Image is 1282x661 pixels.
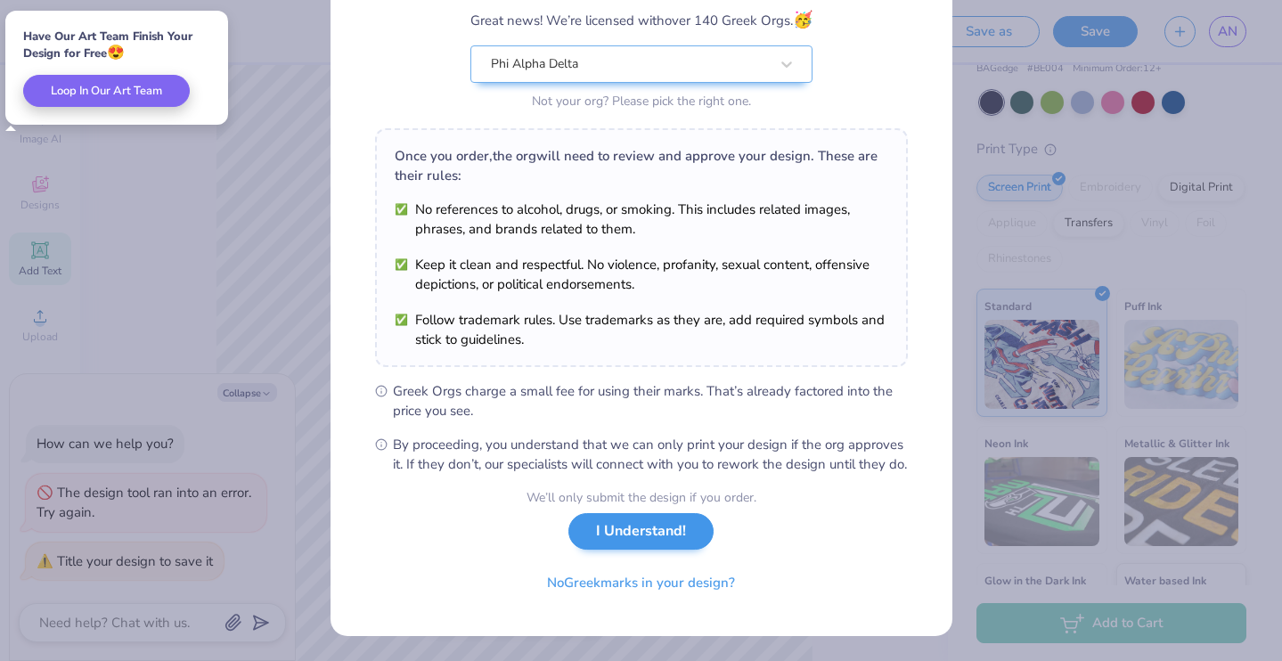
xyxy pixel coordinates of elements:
[568,513,714,550] button: I Understand!
[395,255,888,294] li: Keep it clean and respectful. No violence, profanity, sexual content, offensive depictions, or po...
[793,9,812,30] span: 🥳
[395,200,888,239] li: No references to alcohol, drugs, or smoking. This includes related images, phrases, and brands re...
[393,381,908,420] span: Greek Orgs charge a small fee for using their marks. That’s already factored into the price you see.
[532,565,750,601] button: NoGreekmarks in your design?
[395,310,888,349] li: Follow trademark rules. Use trademarks as they are, add required symbols and stick to guidelines.
[395,146,888,185] div: Once you order, the org will need to review and approve your design. These are their rules:
[527,488,756,507] div: We’ll only submit the design if you order.
[470,8,812,32] div: Great news! We’re licensed with over 140 Greek Orgs.
[470,92,812,110] div: Not your org? Please pick the right one.
[393,435,908,474] span: By proceeding, you understand that we can only print your design if the org approves it. If they ...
